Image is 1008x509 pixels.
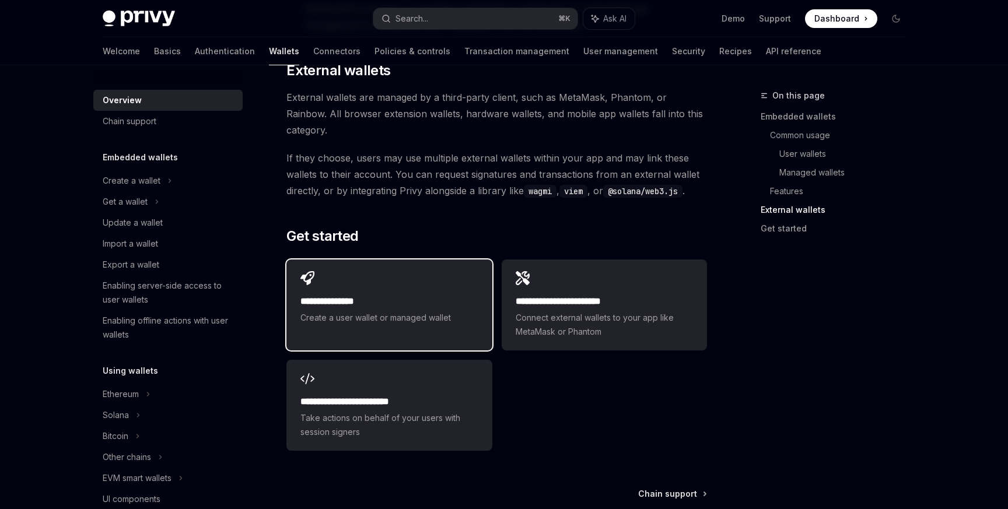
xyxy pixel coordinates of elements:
[103,387,139,401] div: Ethereum
[103,150,178,164] h5: Embedded wallets
[103,114,156,128] div: Chain support
[93,310,243,345] a: Enabling offline actions with user wallets
[772,89,825,103] span: On this page
[583,8,635,29] button: Ask AI
[558,14,570,23] span: ⌘ K
[761,219,915,238] a: Get started
[779,145,915,163] a: User wallets
[300,311,478,325] span: Create a user wallet or managed wallet
[761,107,915,126] a: Embedded wallets
[103,408,129,422] div: Solana
[722,13,745,24] a: Demo
[766,37,821,65] a: API reference
[638,488,706,500] a: Chain support
[103,364,158,378] h5: Using wallets
[814,13,859,24] span: Dashboard
[154,37,181,65] a: Basics
[524,185,556,198] code: wagmi
[103,93,142,107] div: Overview
[103,258,159,272] div: Export a wallet
[395,12,428,26] div: Search...
[583,37,658,65] a: User management
[313,37,360,65] a: Connectors
[603,185,682,198] code: @solana/web3.js
[103,216,163,230] div: Update a wallet
[805,9,877,28] a: Dashboard
[559,185,587,198] code: viem
[103,10,175,27] img: dark logo
[779,163,915,182] a: Managed wallets
[93,111,243,132] a: Chain support
[93,254,243,275] a: Export a wallet
[93,275,243,310] a: Enabling server-side access to user wallets
[286,61,390,80] span: External wallets
[719,37,752,65] a: Recipes
[93,90,243,111] a: Overview
[373,8,577,29] button: Search...⌘K
[603,13,626,24] span: Ask AI
[103,279,236,307] div: Enabling server-side access to user wallets
[464,37,569,65] a: Transaction management
[103,492,160,506] div: UI components
[286,89,707,138] span: External wallets are managed by a third-party client, such as MetaMask, Phantom, or Rainbow. All ...
[103,174,160,188] div: Create a wallet
[887,9,905,28] button: Toggle dark mode
[103,37,140,65] a: Welcome
[93,233,243,254] a: Import a wallet
[103,195,148,209] div: Get a wallet
[103,429,128,443] div: Bitcoin
[770,182,915,201] a: Features
[195,37,255,65] a: Authentication
[286,150,707,199] span: If they choose, users may use multiple external wallets within your app and may link these wallet...
[759,13,791,24] a: Support
[103,471,171,485] div: EVM smart wallets
[638,488,697,500] span: Chain support
[770,126,915,145] a: Common usage
[103,314,236,342] div: Enabling offline actions with user wallets
[516,311,693,339] span: Connect external wallets to your app like MetaMask or Phantom
[103,237,158,251] div: Import a wallet
[286,227,358,245] span: Get started
[761,201,915,219] a: External wallets
[103,450,151,464] div: Other chains
[93,212,243,233] a: Update a wallet
[300,411,478,439] span: Take actions on behalf of your users with session signers
[672,37,705,65] a: Security
[269,37,299,65] a: Wallets
[374,37,450,65] a: Policies & controls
